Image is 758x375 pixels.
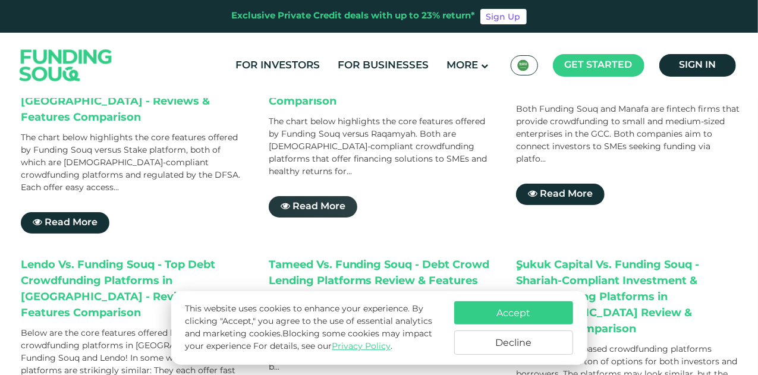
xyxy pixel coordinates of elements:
a: Read More [21,212,109,234]
div: The chart below highlights the core features offered by Funding Souq versus Stake platform, both ... [21,132,245,194]
img: SA Flag [517,59,529,71]
img: Logo [8,36,124,96]
span: For details, see our . [253,342,392,351]
a: Privacy Policy [332,342,391,351]
span: Sign in [679,61,716,70]
button: Decline [454,330,573,355]
a: Sign Up [480,9,527,24]
a: Sign in [659,54,736,77]
div: Exclusive Private Credit deals with up to 23% return* [232,10,476,23]
div: Lendo Vs. Funding Souq - Top Debt Crowdfunding Platforms in [GEOGRAPHIC_DATA] - Review & Features... [21,257,245,322]
button: Accept [454,301,573,324]
div: The chart below highlights the core features offered by Funding Souq versus Raqamyah. Both are [D... [269,116,493,178]
a: Read More [516,184,605,205]
div: Both Funding Souq and Manafa are fintech firms that provide crowdfunding to small and medium-size... [516,103,740,166]
a: For Businesses [335,56,432,75]
span: Read More [292,202,345,211]
span: Get started [565,61,633,70]
div: Tameed Vs. Funding Souq - Debt Crowd Lending Platforms Review & Features Comparison [269,257,493,305]
span: Read More [540,190,593,198]
a: For Investors [233,56,323,75]
a: Read More [269,196,357,218]
div: ٍSukuk Capital Vs. Funding Souq - Shariah-Compliant Investment & Crowdfunding Platforms in [GEOGR... [516,257,740,338]
span: Blocking some cookies may impact your experience [185,330,432,351]
span: Read More [45,218,97,227]
p: This website uses cookies to enhance your experience. By clicking "Accept," you agree to the use ... [185,303,442,353]
span: More [447,61,479,71]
